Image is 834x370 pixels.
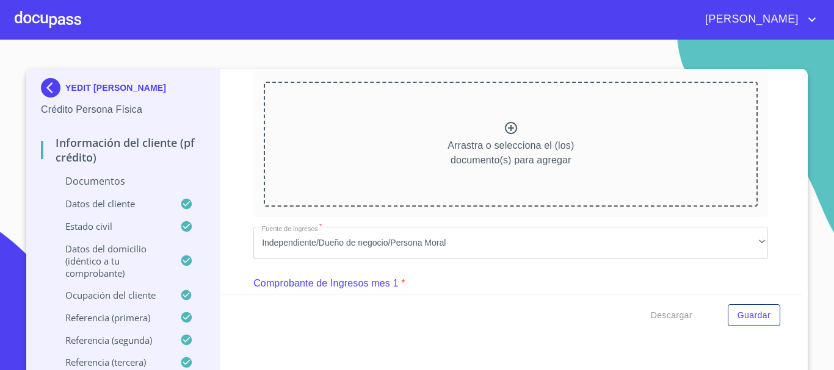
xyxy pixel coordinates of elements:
button: Descargar [646,304,697,327]
p: YEDIT [PERSON_NAME] [65,83,166,93]
p: Arrastra o selecciona el (los) documento(s) para agregar [448,138,574,168]
p: Comprobante de Ingresos mes 1 [253,276,398,291]
span: [PERSON_NAME] [696,10,805,29]
img: Docupass spot blue [41,78,65,98]
p: Referencia (tercera) [41,356,180,368]
p: Ocupación del Cliente [41,289,180,301]
div: YEDIT [PERSON_NAME] [41,78,205,102]
span: Descargar [651,308,692,323]
p: Información del cliente (PF crédito) [41,135,205,165]
p: Referencia (primera) [41,311,180,324]
button: Guardar [728,304,780,327]
p: Datos del domicilio (idéntico a tu comprobante) [41,243,180,279]
p: Referencia (segunda) [41,334,180,346]
p: Datos del cliente [41,197,180,210]
p: Crédito Persona Física [41,102,205,117]
p: Documentos [41,174,205,188]
span: Guardar [738,308,771,323]
div: Independiente/Dueño de negocio/Persona Moral [253,227,768,260]
button: account of current user [696,10,819,29]
p: Estado Civil [41,220,180,232]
